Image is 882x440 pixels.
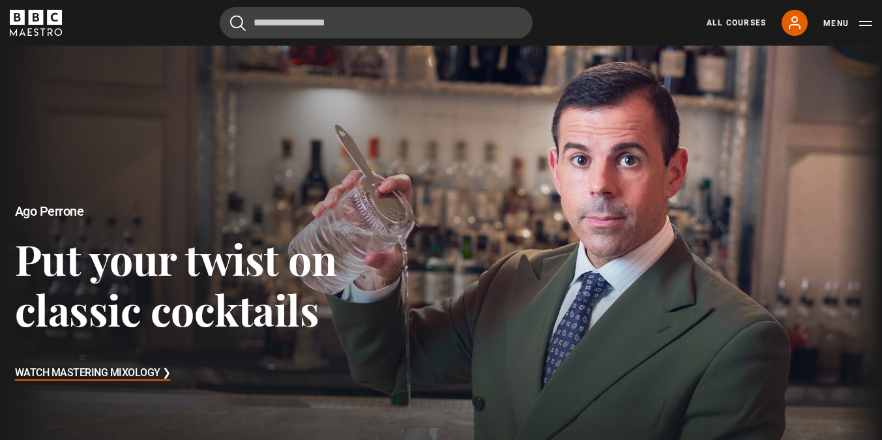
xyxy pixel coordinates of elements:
[220,7,533,38] input: Search
[707,17,766,29] a: All Courses
[823,17,872,30] button: Toggle navigation
[230,15,246,31] button: Submit the search query
[15,364,171,383] h3: Watch Mastering Mixology ❯
[15,204,441,219] h2: Ago Perrone
[10,10,62,36] svg: BBC Maestro
[15,233,441,334] h3: Put your twist on classic cocktails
